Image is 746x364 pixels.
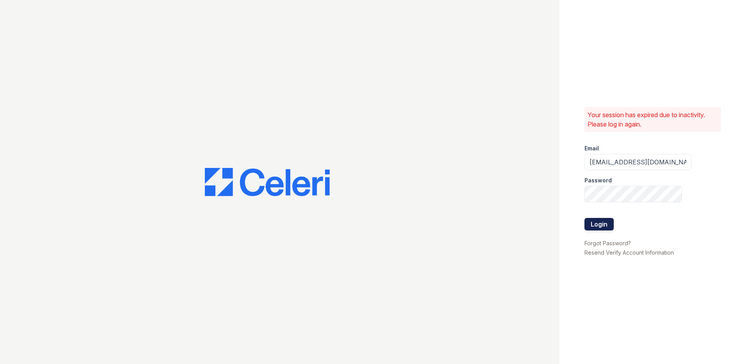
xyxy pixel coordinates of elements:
[588,110,718,129] p: Your session has expired due to inactivity. Please log in again.
[584,240,631,246] a: Forgot Password?
[584,145,599,152] label: Email
[205,168,330,196] img: CE_Logo_Blue-a8612792a0a2168367f1c8372b55b34899dd931a85d93a1a3d3e32e68fde9ad4.png
[584,249,674,256] a: Resend Verify Account Information
[584,177,612,184] label: Password
[584,218,614,230] button: Login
